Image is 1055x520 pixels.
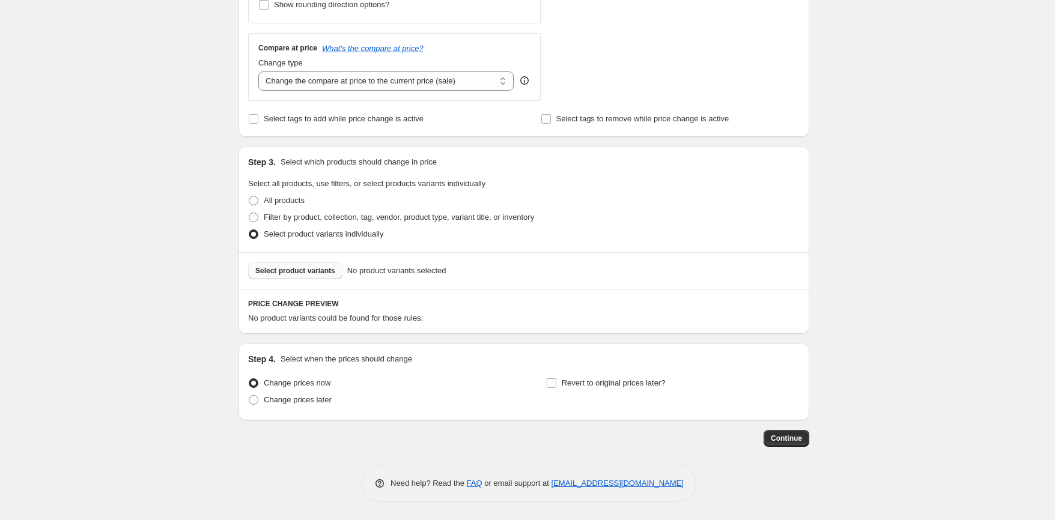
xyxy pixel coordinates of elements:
[264,114,424,123] span: Select tags to add while price change is active
[467,479,482,488] a: FAQ
[482,479,552,488] span: or email support at
[248,156,276,168] h2: Step 3.
[264,213,534,222] span: Filter by product, collection, tag, vendor, product type, variant title, or inventory
[248,353,276,365] h2: Step 4.
[562,378,666,387] span: Revert to original prices later?
[258,58,303,67] span: Change type
[552,479,684,488] a: [EMAIL_ADDRESS][DOMAIN_NAME]
[248,179,485,188] span: Select all products, use filters, or select products variants individually
[281,353,412,365] p: Select when the prices should change
[264,196,305,205] span: All products
[391,479,467,488] span: Need help? Read the
[556,114,729,123] span: Select tags to remove while price change is active
[248,262,342,279] button: Select product variants
[248,299,800,309] h6: PRICE CHANGE PREVIEW
[771,434,802,443] span: Continue
[255,266,335,276] span: Select product variants
[518,74,531,86] div: help
[248,313,423,322] span: No product variants could be found for those rules.
[347,265,446,277] span: No product variants selected
[264,229,383,238] span: Select product variants individually
[281,156,437,168] p: Select which products should change in price
[258,43,317,53] h3: Compare at price
[264,378,330,387] span: Change prices now
[264,395,332,404] span: Change prices later
[764,430,809,447] button: Continue
[322,44,424,53] button: What's the compare at price?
